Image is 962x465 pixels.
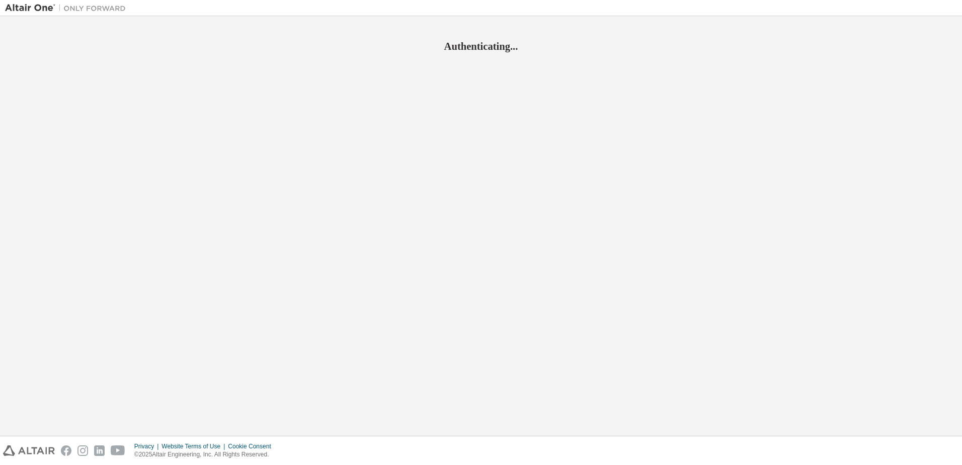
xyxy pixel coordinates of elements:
img: Altair One [5,3,131,13]
h2: Authenticating... [5,40,957,53]
img: instagram.svg [77,445,88,456]
img: youtube.svg [111,445,125,456]
img: linkedin.svg [94,445,105,456]
div: Cookie Consent [228,442,277,450]
img: altair_logo.svg [3,445,55,456]
div: Website Terms of Use [162,442,228,450]
div: Privacy [134,442,162,450]
img: facebook.svg [61,445,71,456]
p: © 2025 Altair Engineering, Inc. All Rights Reserved. [134,450,277,459]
